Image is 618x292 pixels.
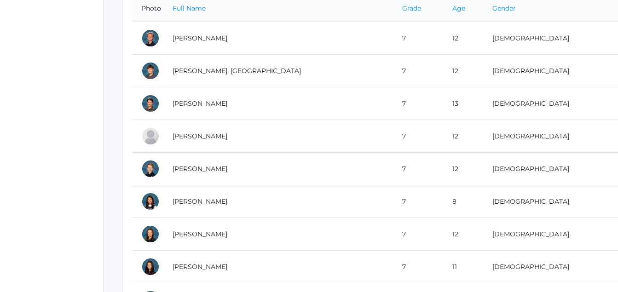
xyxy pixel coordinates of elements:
td: 7 [393,120,443,153]
td: [PERSON_NAME] [163,185,393,218]
td: 7 [393,251,443,283]
td: [PERSON_NAME], [GEOGRAPHIC_DATA] [163,55,393,87]
td: 12 [443,218,483,251]
a: Age [452,4,465,12]
div: Juliana Benson [141,192,160,211]
a: Full Name [173,4,206,12]
div: Reagan Brodt [141,258,160,276]
div: Asher Bell [141,160,160,178]
a: Gender [492,4,516,12]
div: Cole Albanese [141,29,160,47]
td: 7 [393,185,443,218]
td: [PERSON_NAME] [163,251,393,283]
td: 7 [393,218,443,251]
td: 7 [393,87,443,120]
td: 12 [443,55,483,87]
a: Grade [402,4,421,12]
div: Caleb Beaty [141,94,160,113]
td: [PERSON_NAME] [163,22,393,55]
td: [PERSON_NAME] [163,153,393,185]
td: 8 [443,185,483,218]
td: 12 [443,153,483,185]
td: [PERSON_NAME] [163,87,393,120]
td: [PERSON_NAME] [163,218,393,251]
td: 11 [443,251,483,283]
td: 12 [443,22,483,55]
div: Annelise Bernardi [141,225,160,243]
td: 7 [393,22,443,55]
td: 13 [443,87,483,120]
div: Kingston Balli [141,62,160,80]
td: 7 [393,55,443,87]
td: [PERSON_NAME] [163,120,393,153]
td: 7 [393,153,443,185]
td: 12 [443,120,483,153]
div: Jewel Beaudry [141,127,160,145]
